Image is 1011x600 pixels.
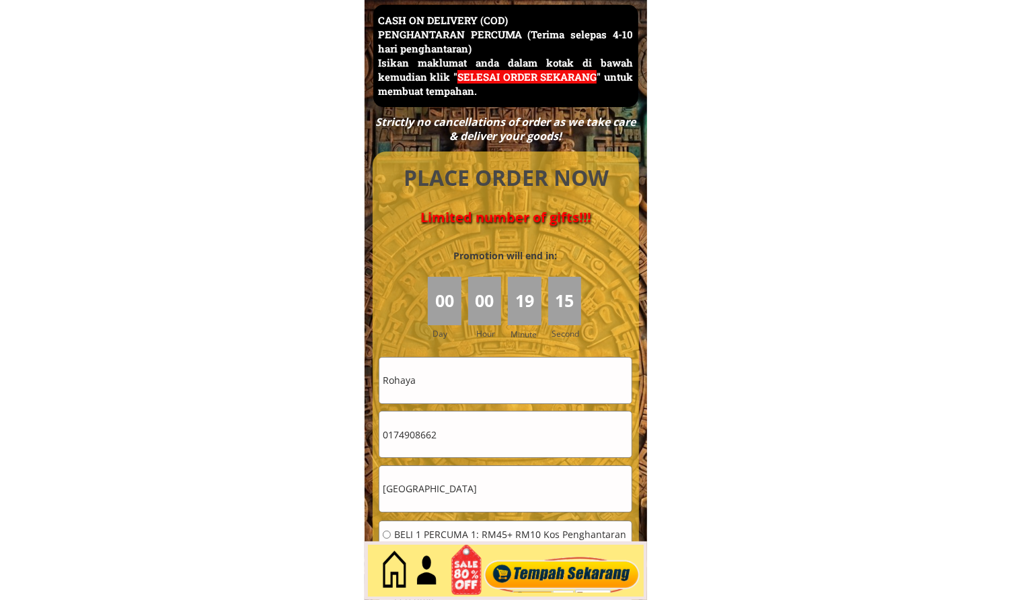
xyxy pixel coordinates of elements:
[388,209,624,226] h4: Limited number of gifts!!!
[552,327,585,340] h3: Second
[433,327,466,340] h3: Day
[379,411,632,457] input: Telefon
[371,115,640,143] div: Strictly no cancellations of order as we take care & deliver your goods!
[476,327,504,340] h3: Hour
[379,466,632,512] input: Alamat
[379,358,632,403] input: Nama
[378,13,633,98] h3: CASH ON DELIVERY (COD) PENGHANTARAN PERCUMA (Terima selepas 4-10 hari penghantaran) Isikan maklum...
[511,328,540,341] h3: Minute
[429,248,581,263] h3: Promotion will end in:
[388,163,624,193] h4: PLACE ORDER NOW
[394,530,628,539] span: BELI 1 PERCUMA 1: RM45+ RM10 Kos Penghantaran
[457,70,597,84] span: SELESAI ORDER SEKARANG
